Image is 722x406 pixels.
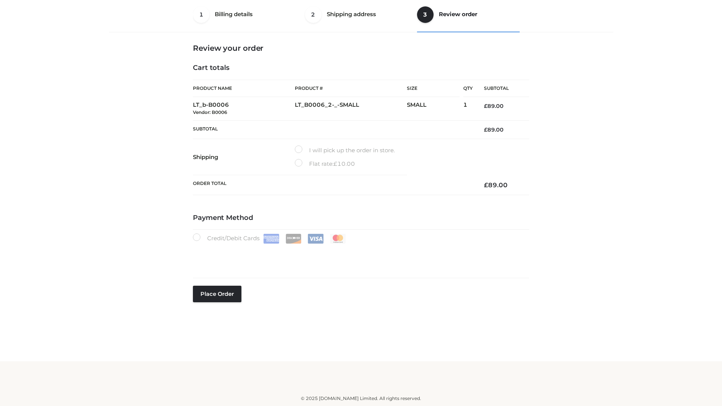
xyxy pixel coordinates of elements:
th: Size [407,80,460,97]
bdi: 89.00 [484,126,504,133]
iframe: Secure payment input frame [191,242,528,270]
bdi: 89.00 [484,103,504,109]
button: Place order [193,286,241,302]
h3: Review your order [193,44,529,53]
td: LT_b-B0006 [193,97,295,121]
th: Order Total [193,175,473,195]
div: © 2025 [DOMAIN_NAME] Limited. All rights reserved. [112,395,610,402]
label: Credit/Debit Cards [193,233,347,244]
td: LT_B0006_2-_-SMALL [295,97,407,121]
img: Amex [263,234,279,244]
th: Product # [295,80,407,97]
h4: Payment Method [193,214,529,222]
th: Subtotal [193,120,473,139]
img: Visa [308,234,324,244]
h4: Cart totals [193,64,529,72]
td: SMALL [407,97,463,121]
th: Shipping [193,139,295,175]
img: Mastercard [330,234,346,244]
span: £ [484,181,488,189]
span: £ [334,160,337,167]
label: Flat rate: [295,159,355,169]
td: 1 [463,97,473,121]
span: £ [484,103,487,109]
th: Qty [463,80,473,97]
bdi: 10.00 [334,160,355,167]
th: Product Name [193,80,295,97]
bdi: 89.00 [484,181,508,189]
small: Vendor: B0006 [193,109,227,115]
th: Subtotal [473,80,529,97]
img: Discover [285,234,302,244]
label: I will pick up the order in store. [295,145,395,155]
span: £ [484,126,487,133]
